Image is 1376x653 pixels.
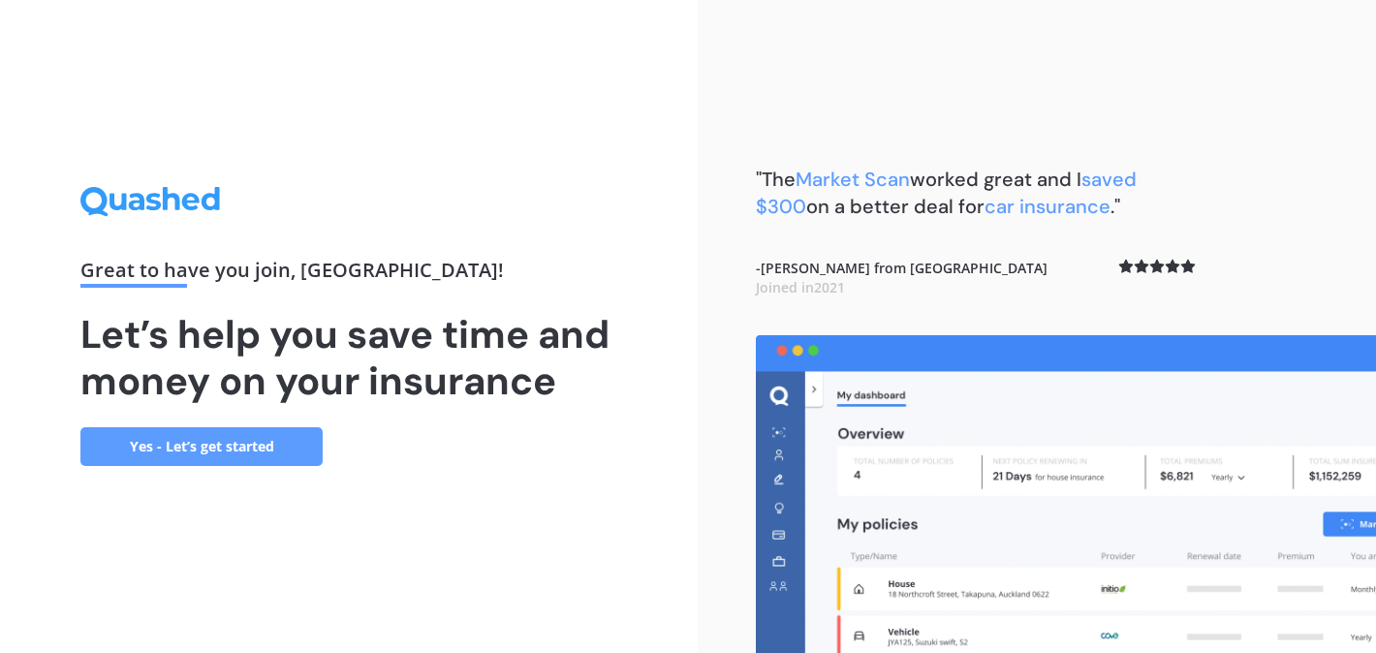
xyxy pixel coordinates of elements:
a: Yes - Let’s get started [80,427,323,466]
img: dashboard.webp [756,335,1376,653]
span: Market Scan [796,167,910,192]
span: car insurance [985,194,1110,219]
span: Joined in 2021 [756,278,845,296]
span: saved $300 [756,167,1137,219]
h1: Let’s help you save time and money on your insurance [80,311,617,404]
b: "The worked great and I on a better deal for ." [756,167,1137,219]
b: - [PERSON_NAME] from [GEOGRAPHIC_DATA] [756,259,1048,296]
div: Great to have you join , [GEOGRAPHIC_DATA] ! [80,261,617,288]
